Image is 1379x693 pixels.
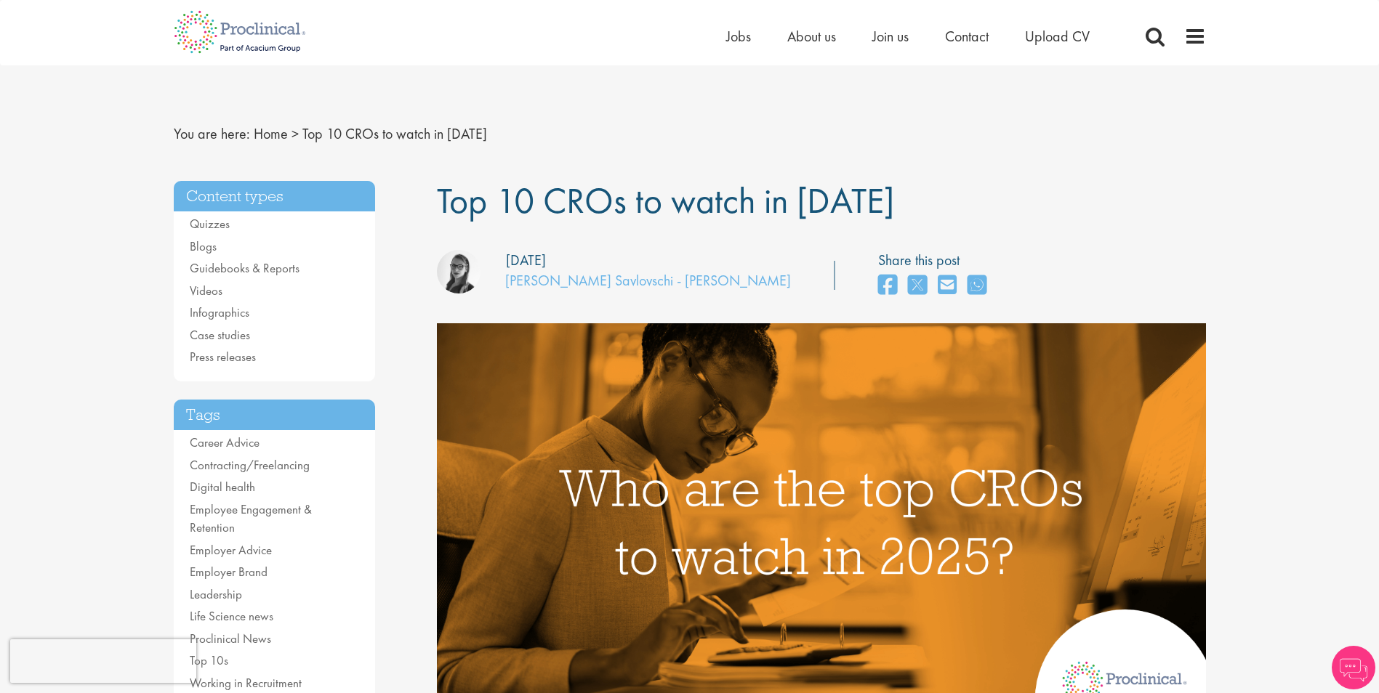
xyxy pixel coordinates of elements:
a: Join us [872,27,909,46]
a: breadcrumb link [254,124,288,143]
a: Contracting/Freelancing [190,457,310,473]
a: Upload CV [1025,27,1090,46]
a: Employee Engagement & Retention [190,501,312,536]
a: Jobs [726,27,751,46]
a: Case studies [190,327,250,343]
img: Theodora Savlovschi - Wicks [437,250,481,293]
a: Videos [190,283,222,299]
h3: Content types [174,181,376,212]
a: Proclinical News [190,631,271,647]
a: [PERSON_NAME] Savlovschi - [PERSON_NAME] [505,271,791,290]
h3: Tags [174,400,376,431]
a: Digital health [190,479,255,495]
a: share on whats app [968,270,986,301]
span: > [292,124,299,143]
label: Share this post [878,250,994,271]
a: Quizzes [190,216,230,232]
span: Top 10 CROs to watch in [DATE] [302,124,487,143]
a: Working in Recruitment [190,675,302,691]
a: Employer Brand [190,564,268,580]
a: Top 10s [190,652,228,668]
a: share on email [938,270,957,301]
div: [DATE] [506,250,546,271]
a: Career Advice [190,434,260,450]
a: share on twitter [908,270,927,301]
a: Contact [945,27,989,46]
a: Leadership [190,586,242,602]
a: Infographics [190,304,249,320]
a: Blogs [190,238,217,254]
img: Chatbot [1332,646,1375,689]
span: Top 10 CROs to watch in [DATE] [437,177,894,224]
span: You are here: [174,124,250,143]
a: share on facebook [878,270,897,301]
iframe: reCAPTCHA [10,639,196,683]
a: About us [787,27,836,46]
a: Press releases [190,349,256,365]
a: Employer Advice [190,542,272,558]
a: Life Science news [190,608,273,624]
a: Guidebooks & Reports [190,260,299,276]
